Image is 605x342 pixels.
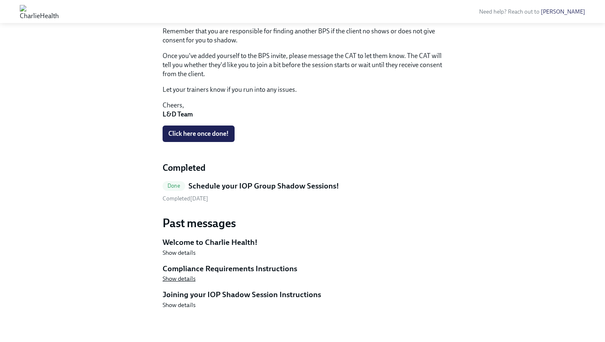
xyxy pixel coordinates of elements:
img: CharlieHealth [20,5,59,18]
p: Once you've added yourself to the BPS invite, please message the CAT to let them know. The CAT wi... [163,51,442,79]
strong: L&D Team [163,110,193,118]
span: Monday, August 11th 2025, 3:20 pm [163,195,208,202]
span: Click here once done! [168,130,229,138]
span: Need help? Reach out to [479,8,585,15]
p: Let your trainers know if you run into any issues. [163,85,442,94]
a: DoneSchedule your IOP Group Shadow Sessions! Completed[DATE] [163,181,442,202]
a: [PERSON_NAME] [541,8,585,15]
h5: Joining your IOP Shadow Session Instructions [163,289,442,300]
h3: Past messages [163,216,442,230]
p: Cheers, [163,101,442,119]
button: Show details [163,249,195,257]
h5: Schedule your IOP Group Shadow Sessions! [188,181,339,191]
button: Show details [163,301,195,309]
p: Remember that you are responsible for finding another BPS if the client no shows or does not give... [163,27,442,45]
h4: Completed [163,162,442,174]
span: Done [163,183,185,189]
h5: Compliance Requirements Instructions [163,263,442,274]
button: Show details [163,275,195,283]
button: Click here once done! [163,126,235,142]
h5: Welcome to Charlie Health! [163,237,442,248]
